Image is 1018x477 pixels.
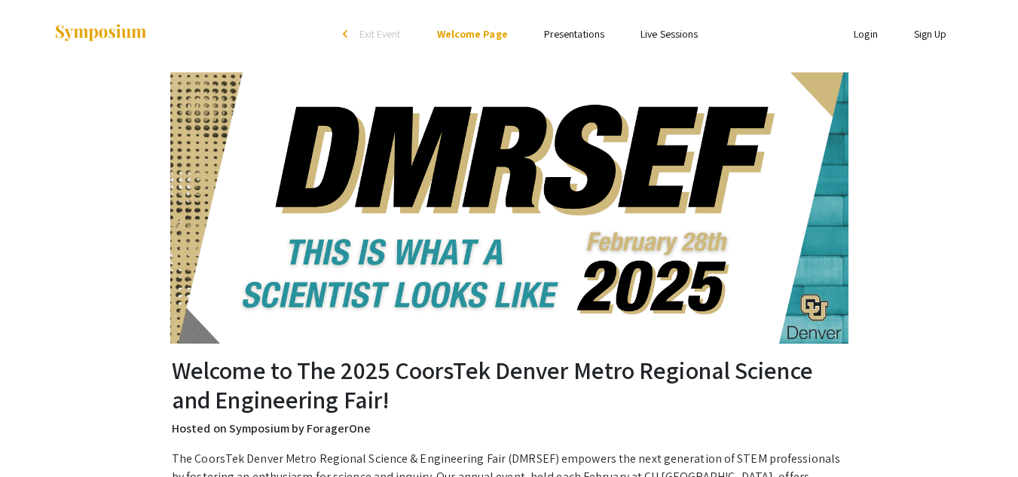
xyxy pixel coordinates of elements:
a: Sign Up [914,27,947,41]
span: Exit Event [359,27,401,41]
a: Login [854,27,878,41]
div: arrow_back_ios [343,29,352,38]
a: Welcome Page [437,27,508,41]
a: Live Sessions [640,27,698,41]
a: Presentations [544,27,604,41]
img: The 2025 CoorsTek Denver Metro Regional Science and Engineering Fair [170,72,848,344]
iframe: Chat [11,409,64,466]
img: Symposium by ForagerOne [53,23,148,44]
h2: Welcome to The 2025 CoorsTek Denver Metro Regional Science and Engineering Fair! [172,356,846,414]
p: Hosted on Symposium by ForagerOne [172,420,846,438]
